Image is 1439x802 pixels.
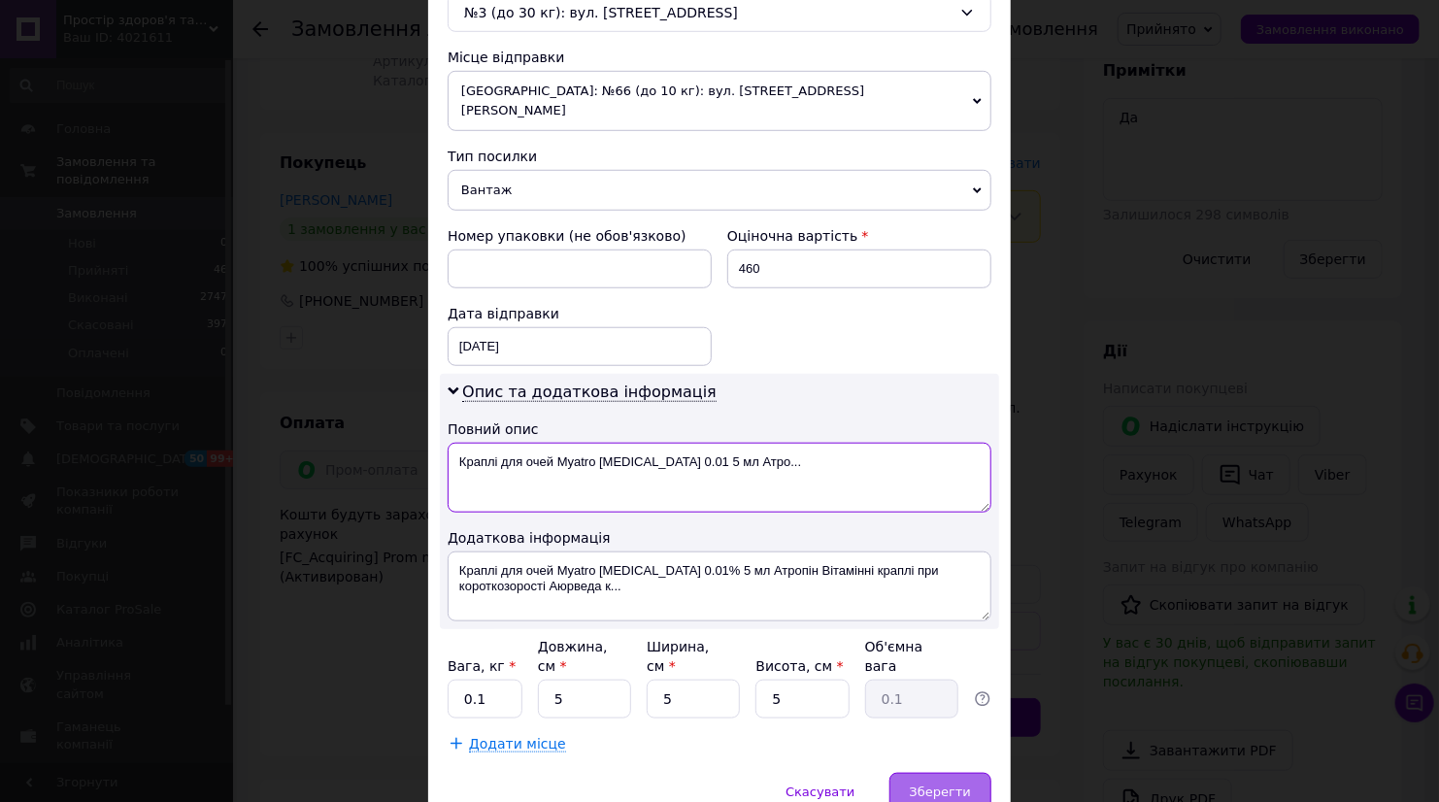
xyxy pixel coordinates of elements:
div: Номер упаковки (не обов'язково) [448,226,712,246]
span: Тип посилки [448,149,537,164]
span: Скасувати [786,785,854,799]
label: Довжина, см [538,639,608,674]
div: Оціночна вартість [727,226,991,246]
span: Вантаж [448,170,991,211]
label: Висота, см [755,658,843,674]
span: Місце відправки [448,50,565,65]
div: Дата відправки [448,304,712,323]
span: Додати місце [469,736,566,752]
label: Вага, кг [448,658,516,674]
textarea: Краплі для очей Myatro [MEDICAL_DATA] 0.01% 5 мл Атропін Вітамінні краплі при короткозорості Аюрв... [448,551,991,621]
span: Опис та додаткова інформація [462,383,717,402]
div: Об'ємна вага [865,637,958,676]
div: Повний опис [448,419,991,439]
textarea: Краплі для очей Myatro [MEDICAL_DATA] 0.01 5 мл Атро... [448,443,991,513]
div: Додаткова інформація [448,528,991,548]
label: Ширина, см [647,639,709,674]
span: [GEOGRAPHIC_DATA]: №66 (до 10 кг): вул. [STREET_ADDRESS][PERSON_NAME] [448,71,991,131]
span: Зберегти [910,785,971,799]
